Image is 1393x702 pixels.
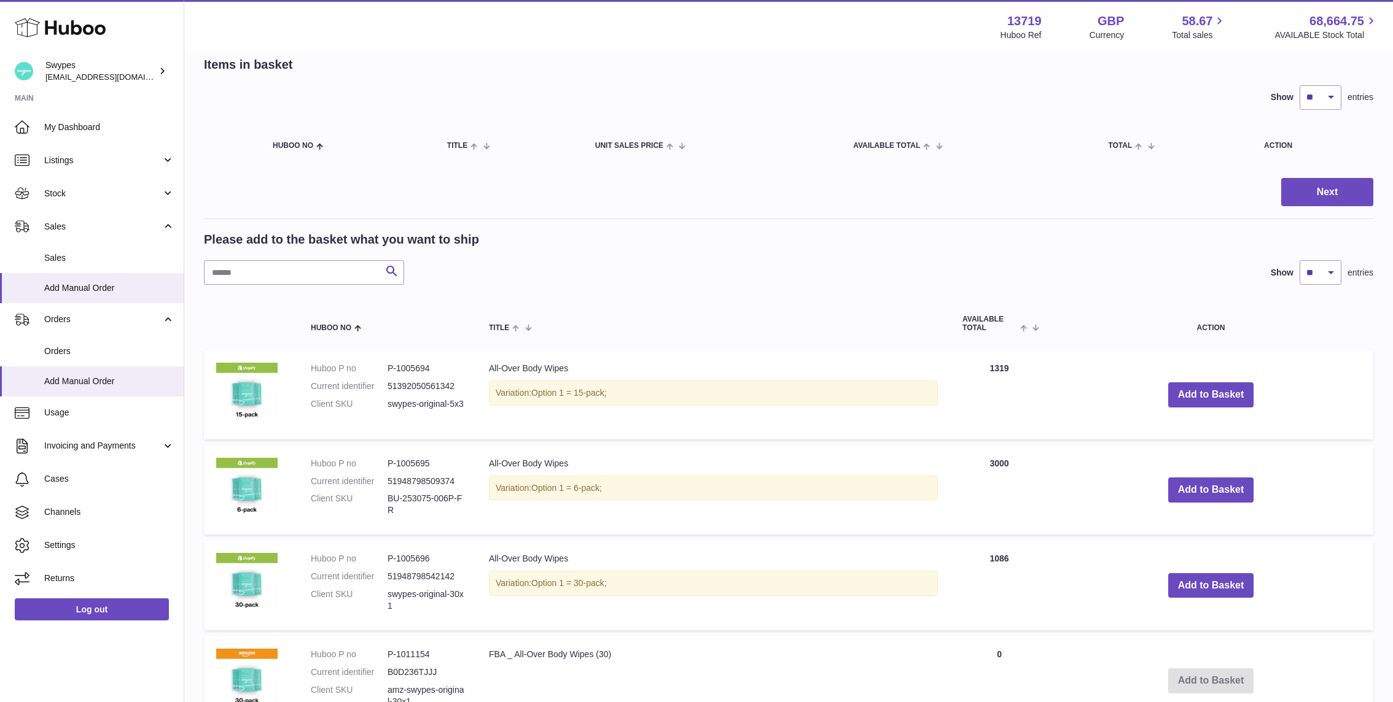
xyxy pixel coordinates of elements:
[477,445,950,535] td: All-Over Body Wipes
[311,476,388,487] dt: Current identifier
[1274,13,1378,41] a: 68,664.75 AVAILABLE Stock Total
[1172,29,1227,41] span: Total sales
[44,252,174,264] span: Sales
[1168,477,1254,503] button: Add to Basket
[1168,382,1254,407] button: Add to Basket
[311,666,388,678] dt: Current identifier
[44,473,174,485] span: Cases
[1172,13,1227,41] a: 58.67 Total sales
[950,350,1048,439] td: 1319
[311,380,388,392] dt: Current identifier
[477,541,950,630] td: All-Over Body Wipes
[44,188,162,199] span: Stock
[44,345,174,357] span: Orders
[595,142,663,150] span: Unit Sales Price
[531,388,607,398] span: Option 1 = 15-pack;
[44,506,174,518] span: Channels
[388,553,464,565] dd: P-1005696
[44,155,162,166] span: Listings
[44,121,174,133] span: My Dashboard
[1309,13,1364,29] span: 68,664.75
[489,476,938,501] div: Variation:
[1274,29,1378,41] span: AVAILABLE Stock Total
[388,571,464,582] dd: 51948798542142
[311,588,388,612] dt: Client SKU
[1264,142,1361,150] div: Action
[489,380,938,406] div: Variation:
[311,649,388,660] dt: Huboo P no
[950,445,1048,535] td: 3000
[388,398,464,410] dd: swypes-original-5x3
[962,315,1017,331] span: AVAILABLE Total
[1271,91,1293,103] label: Show
[311,398,388,410] dt: Client SKU
[1281,178,1373,207] button: Next
[1098,13,1124,29] strong: GBP
[15,62,33,80] img: hello@swypes.co.uk
[311,458,388,469] dt: Huboo P no
[853,142,920,150] span: AVAILABLE Total
[15,598,169,620] a: Log out
[1348,267,1373,279] span: entries
[216,363,278,424] img: All-Over Body Wipes
[1108,142,1132,150] span: Total
[531,483,602,493] span: Option 1 = 6-pack;
[44,440,162,452] span: Invoicing and Payments
[388,363,464,374] dd: P-1005694
[1182,13,1212,29] span: 58.67
[447,142,467,150] span: Title
[1001,29,1042,41] div: Huboo Ref
[477,350,950,439] td: All-Over Body Wipes
[1271,267,1293,279] label: Show
[950,541,1048,630] td: 1086
[388,458,464,469] dd: P-1005695
[388,649,464,660] dd: P-1011154
[388,493,464,516] dd: BU-253075-006P-FR
[44,282,174,294] span: Add Manual Order
[45,72,181,82] span: [EMAIL_ADDRESS][DOMAIN_NAME]
[204,231,479,248] h2: Please add to the basket what you want to ship
[1048,303,1373,344] th: Action
[1007,13,1042,29] strong: 13719
[489,324,509,332] span: Title
[311,553,388,565] dt: Huboo P no
[44,221,162,233] span: Sales
[1090,29,1125,41] div: Currency
[388,588,464,612] dd: swypes-original-30x1
[1348,91,1373,103] span: entries
[44,407,174,418] span: Usage
[489,571,938,596] div: Variation:
[311,571,388,582] dt: Current identifier
[44,573,174,584] span: Returns
[311,493,388,516] dt: Client SKU
[44,539,174,551] span: Settings
[204,56,293,73] h2: Items in basket
[311,324,351,332] span: Huboo no
[273,142,313,150] span: Huboo no
[44,376,174,387] span: Add Manual Order
[388,476,464,487] dd: 51948798509374
[216,553,278,614] img: All-Over Body Wipes
[44,314,162,325] span: Orders
[311,363,388,374] dt: Huboo P no
[45,60,156,83] div: Swypes
[531,578,607,588] span: Option 1 = 30-pack;
[1168,573,1254,598] button: Add to Basket
[216,458,278,519] img: All-Over Body Wipes
[388,666,464,678] dd: B0D236TJJJ
[388,380,464,392] dd: 51392050561342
